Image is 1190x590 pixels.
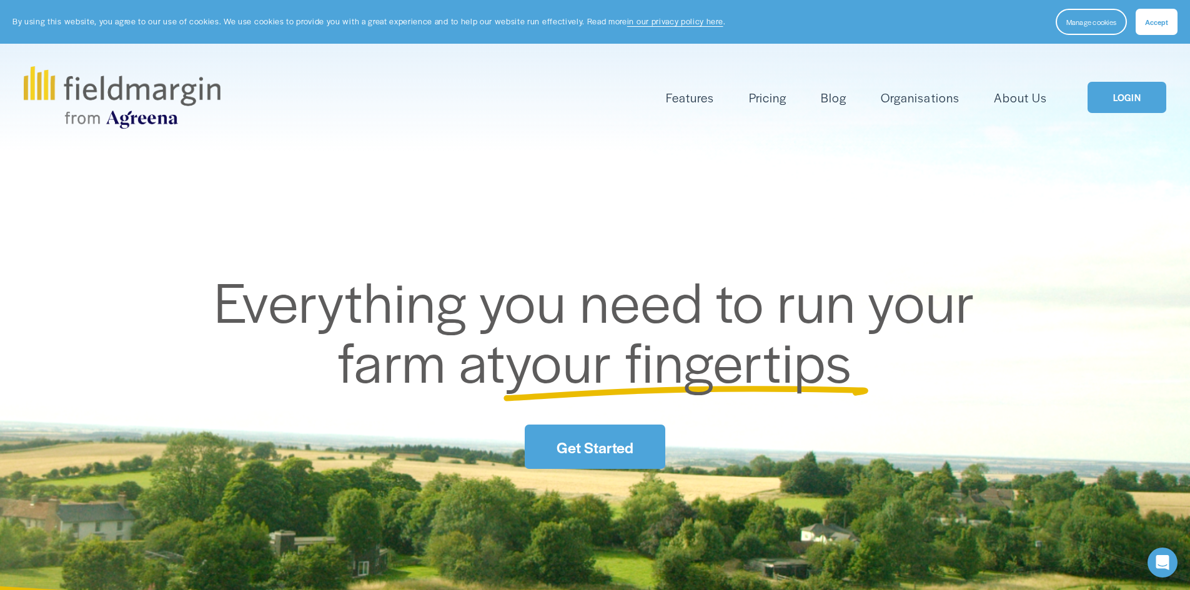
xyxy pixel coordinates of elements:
img: fieldmargin.com [24,66,220,129]
span: your fingertips [505,321,852,399]
span: Features [666,89,714,107]
a: folder dropdown [666,87,714,108]
a: Get Started [525,425,665,469]
p: By using this website, you agree to our use of cookies. We use cookies to provide you with a grea... [12,16,725,27]
a: Blog [821,87,846,108]
a: Organisations [881,87,959,108]
a: Pricing [749,87,786,108]
span: Accept [1145,17,1168,27]
button: Manage cookies [1056,9,1127,35]
div: Open Intercom Messenger [1148,548,1178,578]
span: Everything you need to run your farm at [214,261,988,399]
a: LOGIN [1088,82,1166,114]
a: in our privacy policy here [627,16,723,27]
span: Manage cookies [1066,17,1116,27]
button: Accept [1136,9,1178,35]
a: About Us [994,87,1047,108]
